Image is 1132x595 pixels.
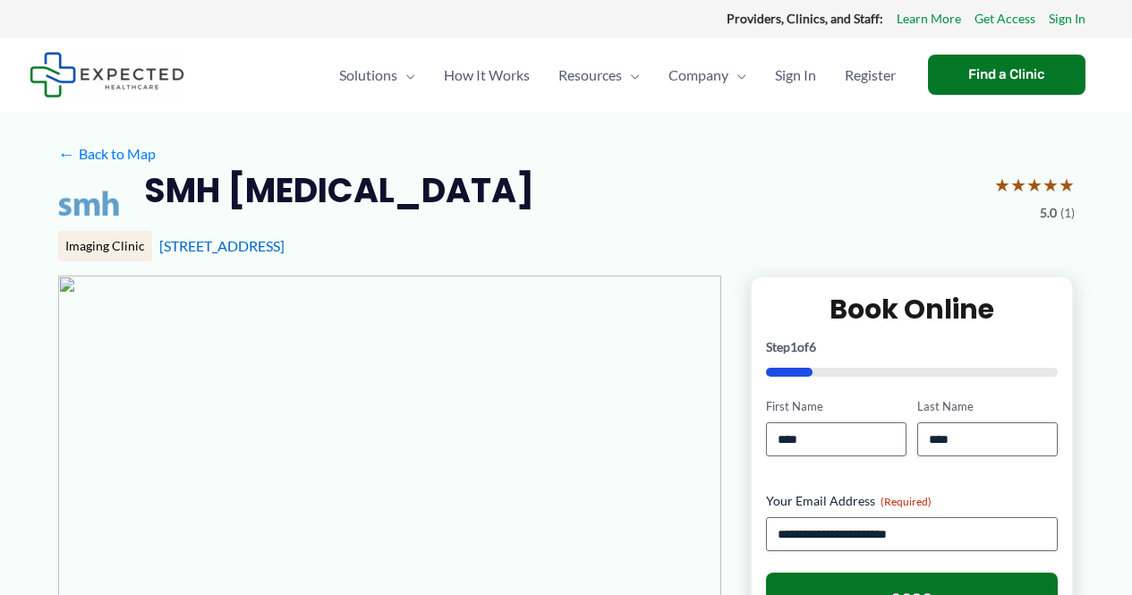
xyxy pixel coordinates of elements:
span: ★ [1043,168,1059,201]
span: Resources [558,44,622,106]
span: Register [845,44,896,106]
span: (Required) [881,495,932,508]
label: Last Name [917,398,1058,415]
nav: Primary Site Navigation [325,44,910,106]
span: Menu Toggle [728,44,746,106]
a: Learn More [897,7,961,30]
span: ★ [1059,168,1075,201]
span: ★ [1026,168,1043,201]
span: Menu Toggle [622,44,640,106]
div: Imaging Clinic [58,231,152,261]
a: ResourcesMenu Toggle [544,44,654,106]
a: Sign In [1049,7,1085,30]
p: Step of [766,341,1059,353]
h2: SMH [MEDICAL_DATA] [144,168,534,212]
a: Sign In [761,44,830,106]
a: How It Works [430,44,544,106]
a: ←Back to Map [58,140,156,167]
a: Get Access [975,7,1035,30]
span: Menu Toggle [397,44,415,106]
a: [STREET_ADDRESS] [159,237,285,254]
span: Solutions [339,44,397,106]
span: ★ [994,168,1010,201]
img: Expected Healthcare Logo - side, dark font, small [30,52,184,98]
span: How It Works [444,44,530,106]
h2: Book Online [766,292,1059,327]
strong: Providers, Clinics, and Staff: [727,11,883,26]
a: Register [830,44,910,106]
a: Find a Clinic [928,55,1085,95]
span: 5.0 [1040,201,1057,225]
span: ★ [1010,168,1026,201]
a: SolutionsMenu Toggle [325,44,430,106]
label: Your Email Address [766,492,1059,510]
span: Company [668,44,728,106]
span: Sign In [775,44,816,106]
span: (1) [1060,201,1075,225]
span: ← [58,145,75,162]
span: 6 [809,339,816,354]
span: 1 [790,339,797,354]
a: CompanyMenu Toggle [654,44,761,106]
label: First Name [766,398,906,415]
